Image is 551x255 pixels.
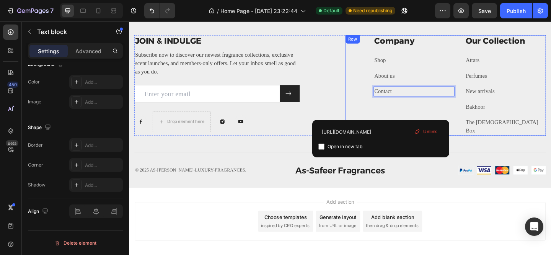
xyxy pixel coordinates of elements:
[85,142,121,149] div: Add...
[7,82,18,88] div: 450
[318,126,443,138] input: Paste link here
[28,237,123,249] button: Delete element
[525,217,543,236] div: Open Intercom Messenger
[85,79,121,86] div: Add...
[323,7,339,14] span: Default
[85,99,121,106] div: Add...
[366,73,398,79] a: New arrivals
[75,47,101,55] p: Advanced
[472,3,497,18] button: Save
[328,142,362,151] span: Open in new tab
[143,219,196,226] span: inspired by CRO experts
[41,106,82,112] div: Drop element here
[6,102,20,116] img: Alt Image
[28,78,40,85] div: Color
[28,162,43,168] div: Corner
[7,158,147,166] p: © 2025 AS-[PERSON_NAME]-LUXURY-FRAGRANCES.
[7,32,185,59] p: Subscribe now to discover our newest fragrance collections, exclusive scent launches, and members...
[266,71,354,82] div: Rich Text Editor. Editing area: main
[258,219,315,226] span: then drag & drop elements
[358,157,453,167] img: Alt Image
[366,56,389,62] a: Perfumes
[6,102,20,116] a: Image Title
[85,182,121,189] div: Add...
[220,7,297,15] span: Home Page - [DATE] 23:22:44
[423,128,437,135] span: Unlink
[85,162,121,169] div: Add...
[366,105,453,124] p: The [DEMOGRAPHIC_DATA] Box
[28,142,43,149] div: Border
[507,7,526,15] div: Publish
[267,56,289,62] a: About us
[38,47,59,55] p: Settings
[212,192,248,200] span: Add section
[500,3,532,18] button: Publish
[37,27,102,36] p: Text block
[365,15,453,28] h2: Our Collection
[95,102,108,116] a: Image Title
[6,140,18,146] div: Beta
[144,3,175,18] div: Undo/Redo
[50,6,54,15] p: 7
[7,16,79,26] strong: JOIN & INDULGE
[353,7,392,14] span: Need republishing
[95,102,108,116] img: Alt Image
[6,69,164,89] input: Enter your email
[28,206,50,217] div: Align
[217,7,219,15] span: /
[147,209,194,217] div: Choose templates
[267,39,279,46] a: Shop
[28,123,52,133] div: Shape
[159,155,300,169] h2: As-Safeer Fragrances
[366,90,387,96] a: Bakhoor
[207,209,248,217] div: Generate layout
[3,3,57,18] button: 7
[114,102,128,116] img: Alt Image
[28,98,41,105] div: Image
[267,16,353,27] p: Company
[478,8,491,14] span: Save
[267,73,286,79] a: Contact
[237,16,249,23] div: Row
[114,102,128,116] a: Image Title
[206,219,247,226] span: from URL or image
[54,239,96,248] div: Delete element
[263,209,310,217] div: Add blank section
[366,39,381,46] a: Attars
[28,181,46,188] div: Shadow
